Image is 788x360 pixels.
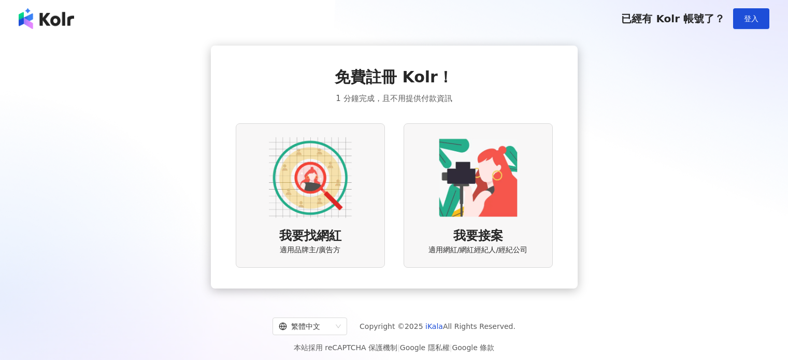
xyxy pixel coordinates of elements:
span: | [450,343,452,352]
span: Copyright © 2025 All Rights Reserved. [360,320,515,333]
span: | [397,343,400,352]
span: 適用品牌主/廣告方 [280,245,340,255]
div: 繁體中文 [279,318,332,335]
span: 已經有 Kolr 帳號了？ [621,12,725,25]
span: 登入 [744,15,758,23]
img: logo [19,8,74,29]
a: Google 隱私權 [400,343,450,352]
span: 適用網紅/網紅經紀人/經紀公司 [428,245,527,255]
a: Google 條款 [452,343,494,352]
img: KOL identity option [437,136,520,219]
span: 免費註冊 Kolr！ [335,66,453,88]
span: 本站採用 reCAPTCHA 保護機制 [294,341,494,354]
span: 我要找網紅 [279,227,341,245]
span: 1 分鐘完成，且不用提供付款資訊 [336,92,452,105]
img: AD identity option [269,136,352,219]
button: 登入 [733,8,769,29]
a: iKala [425,322,443,330]
span: 我要接案 [453,227,503,245]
